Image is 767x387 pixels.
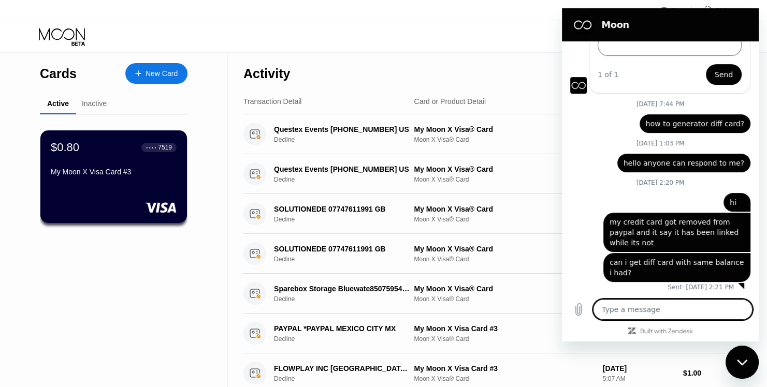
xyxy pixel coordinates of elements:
[274,216,420,223] div: Decline
[660,5,692,16] div: EN
[414,364,594,373] div: My Moon X Visa Card #3
[274,295,420,303] div: Decline
[716,7,728,14] div: FAQ
[414,295,594,303] div: Moon X Visa® Card
[274,285,410,293] div: Sparebox Storage Bluewate8507595444 US
[414,97,486,106] div: Card or Product Detail
[158,144,172,151] div: 7519
[243,274,728,314] div: Sparebox Storage Bluewate8507595444 USDeclineMy Moon X Visa® CardMoon X Visa® Card[DATE]12:35 PM$...
[414,256,594,263] div: Moon X Visa® Card
[726,346,759,379] iframe: Button to launch messaging window, conversation in progress
[274,364,410,373] div: FLOWPLAY INC [GEOGRAPHIC_DATA] US
[274,136,420,143] div: Decline
[603,375,675,382] div: 5:07 AM
[414,324,594,333] div: My Moon X Visa Card #3
[243,66,290,81] div: Activity
[274,125,410,133] div: Questex Events [PHONE_NUMBER] US
[51,141,79,154] div: $0.80
[414,335,594,343] div: Moon X Visa® Card
[243,154,728,194] div: Questex Events [PHONE_NUMBER] USDeclineMy Moon X Visa® CardMoon X Visa® Card[DATE]10:57 PM$99,999.00
[414,285,594,293] div: My Moon X Visa® Card
[274,335,420,343] div: Decline
[51,168,177,176] div: My Moon X Visa Card #3
[243,194,728,234] div: SOLUTIONEDE 07747611991 GBDeclineMy Moon X Visa® CardMoon X Visa® Card[DATE]10:35 PM$19.28
[125,63,187,84] div: New Card
[414,136,594,143] div: Moon X Visa® Card
[47,99,69,108] div: Active
[414,245,594,253] div: My Moon X Visa® Card
[82,99,107,108] div: Inactive
[146,69,178,78] div: New Card
[671,7,680,14] div: EN
[243,314,728,353] div: PAYPAL *PAYPAL MEXICO CITY MXDeclineMy Moon X Visa Card #3Moon X Visa® Card[DATE]5:10 AM$0.27
[683,369,728,377] div: $1.00
[414,216,594,223] div: Moon X Visa® Card
[243,97,301,106] div: Transaction Detail
[414,375,594,382] div: Moon X Visa® Card
[414,165,594,173] div: My Moon X Visa® Card
[692,5,728,16] div: FAQ
[40,130,187,223] div: $0.80● ● ● ●7519My Moon X Visa Card #3
[274,205,410,213] div: SOLUTIONEDE 07747611991 GB
[274,256,420,263] div: Decline
[146,146,156,149] div: ● ● ● ●
[414,176,594,183] div: Moon X Visa® Card
[274,375,420,382] div: Decline
[603,364,675,373] div: [DATE]
[40,66,77,81] div: Cards
[243,234,728,274] div: SOLUTIONEDE 07747611991 GBDeclineMy Moon X Visa® CardMoon X Visa® Card[DATE]10:35 PM$19.28
[274,165,410,173] div: Questex Events [PHONE_NUMBER] US
[414,205,594,213] div: My Moon X Visa® Card
[243,114,728,154] div: Questex Events [PHONE_NUMBER] USDeclineMy Moon X Visa® CardMoon X Visa® Card[DATE]10:57 PM$99,999.00
[274,245,410,253] div: SOLUTIONEDE 07747611991 GB
[274,324,410,333] div: PAYPAL *PAYPAL MEXICO CITY MX
[274,176,420,183] div: Decline
[414,125,594,133] div: My Moon X Visa® Card
[562,8,759,341] iframe: Messaging window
